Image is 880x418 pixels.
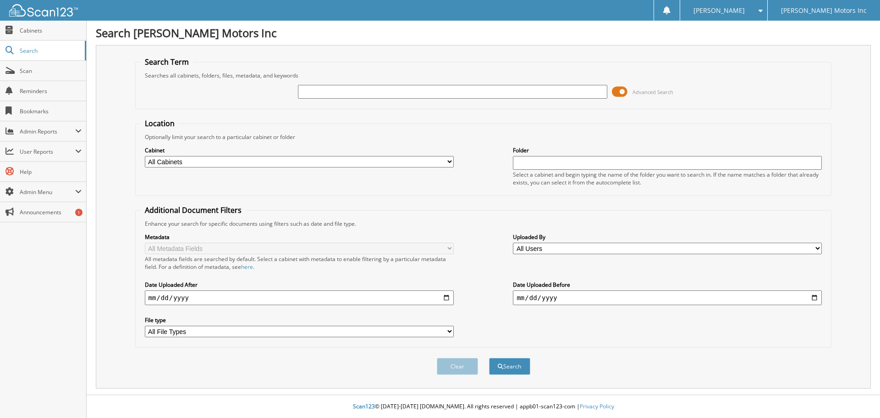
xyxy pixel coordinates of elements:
[513,281,822,289] label: Date Uploaded Before
[20,27,82,34] span: Cabinets
[140,72,827,79] div: Searches all cabinets, folders, files, metadata, and keywords
[145,290,454,305] input: start
[75,209,82,216] div: 1
[140,133,827,141] div: Optionally limit your search to a particular cabinet or folder
[9,4,78,17] img: scan123-logo-white.svg
[140,57,193,67] legend: Search Term
[145,233,454,241] label: Metadata
[580,402,614,410] a: Privacy Policy
[20,168,82,176] span: Help
[513,171,822,186] div: Select a cabinet and begin typing the name of the folder you want to search in. If the name match...
[140,220,827,228] div: Enhance your search for specific documents using filters such as date and file type.
[513,290,822,305] input: end
[489,358,530,375] button: Search
[145,281,454,289] label: Date Uploaded After
[145,255,454,271] div: All metadata fields are searched by default. Select a cabinet with metadata to enable filtering b...
[20,188,75,196] span: Admin Menu
[20,87,82,95] span: Reminders
[145,146,454,154] label: Cabinet
[20,47,80,55] span: Search
[241,263,253,271] a: here
[20,148,75,156] span: User Reports
[513,146,822,154] label: Folder
[437,358,478,375] button: Clear
[140,205,246,215] legend: Additional Document Filters
[20,128,75,135] span: Admin Reports
[96,25,871,40] h1: Search [PERSON_NAME] Motors Inc
[632,89,673,95] span: Advanced Search
[145,316,454,324] label: File type
[513,233,822,241] label: Uploaded By
[353,402,375,410] span: Scan123
[20,67,82,75] span: Scan
[693,8,745,13] span: [PERSON_NAME]
[20,208,82,216] span: Announcements
[20,107,82,115] span: Bookmarks
[781,8,867,13] span: [PERSON_NAME] Motors Inc
[87,396,880,418] div: © [DATE]-[DATE] [DOMAIN_NAME]. All rights reserved | appb01-scan123-com |
[140,118,179,128] legend: Location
